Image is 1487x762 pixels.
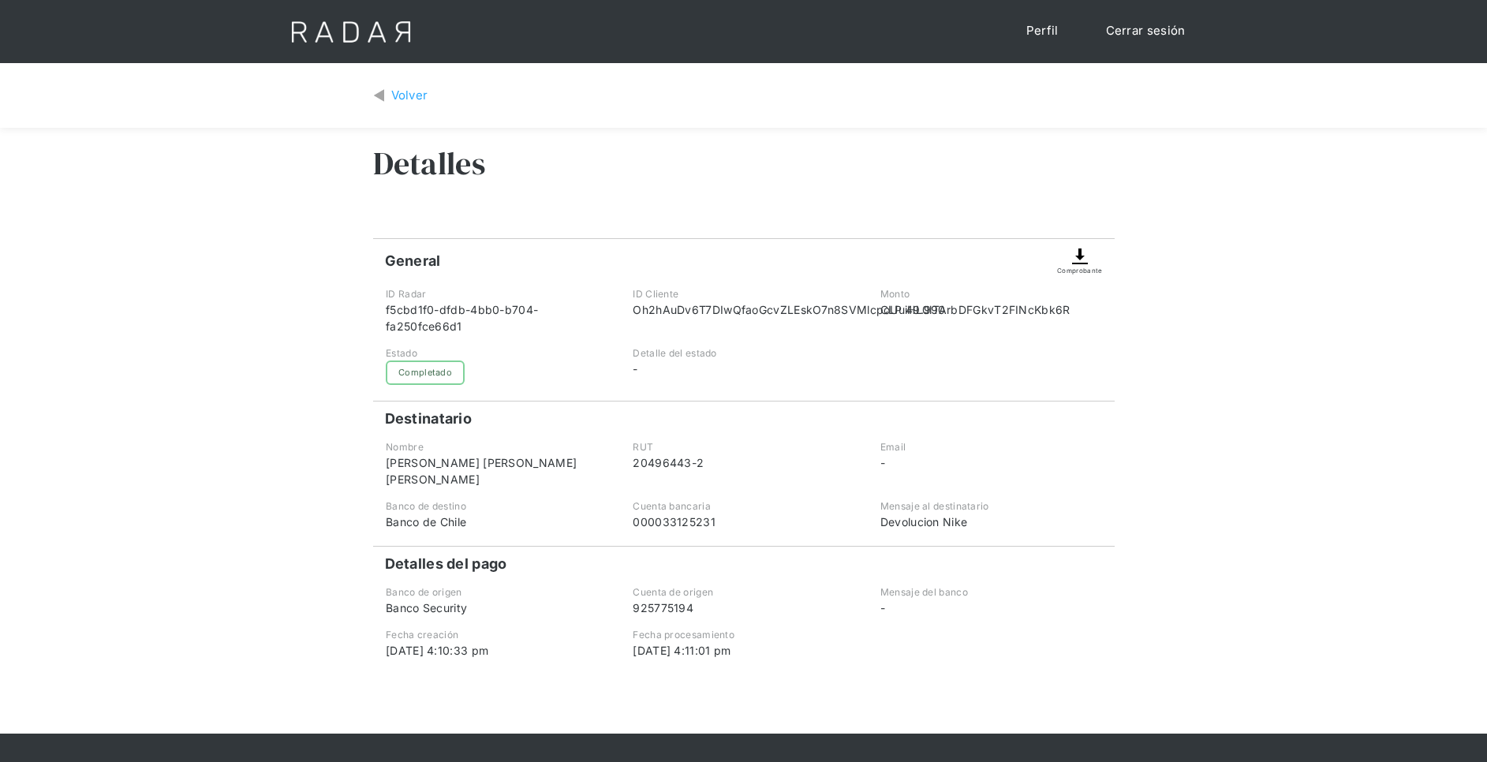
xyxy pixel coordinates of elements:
[1070,247,1089,266] img: Descargar comprobante
[386,440,607,454] div: Nombre
[633,346,854,360] div: Detalle del estado
[386,360,465,385] div: Completado
[880,514,1101,530] div: Devolucion Nike
[633,585,854,600] div: Cuenta de origen
[385,252,441,271] h4: General
[633,600,854,616] div: 925775194
[633,287,854,301] div: ID Cliente
[880,440,1101,454] div: Email
[385,555,507,573] h4: Detalles del pago
[880,600,1101,616] div: -
[386,499,607,514] div: Banco de destino
[633,440,854,454] div: RUT
[386,585,607,600] div: Banco de origen
[386,287,607,301] div: ID Radar
[633,642,854,659] div: [DATE] 4:11:01 pm
[373,87,428,105] a: Volver
[386,628,607,642] div: Fecha creación
[880,454,1101,471] div: -
[633,360,854,377] div: -
[633,454,854,471] div: 20496443-2
[633,514,854,530] div: 000033125231
[386,454,607,487] div: [PERSON_NAME] [PERSON_NAME] [PERSON_NAME]
[386,514,607,530] div: Banco de Chile
[633,628,854,642] div: Fecha procesamiento
[385,409,473,428] h4: Destinatario
[880,287,1101,301] div: Monto
[1011,16,1074,47] a: Perfil
[391,87,428,105] div: Volver
[880,301,1101,318] div: CLP 49.990
[386,642,607,659] div: [DATE] 4:10:33 pm
[633,301,854,318] div: Oh2hAuDv6T7DIwQfaoGcvZLEskO7n8SVMlcpoUuiHL0lTArbDFGkvT2FINcKbk6R
[880,585,1101,600] div: Mensaje del banco
[633,499,854,514] div: Cuenta bancaria
[373,144,485,183] h3: Detalles
[386,301,607,334] div: f5cbd1f0-dfdb-4bb0-b704-fa250fce66d1
[880,499,1101,514] div: Mensaje al destinatario
[1057,266,1102,275] div: Comprobante
[1090,16,1201,47] a: Cerrar sesión
[386,600,607,616] div: Banco Security
[386,346,607,360] div: Estado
